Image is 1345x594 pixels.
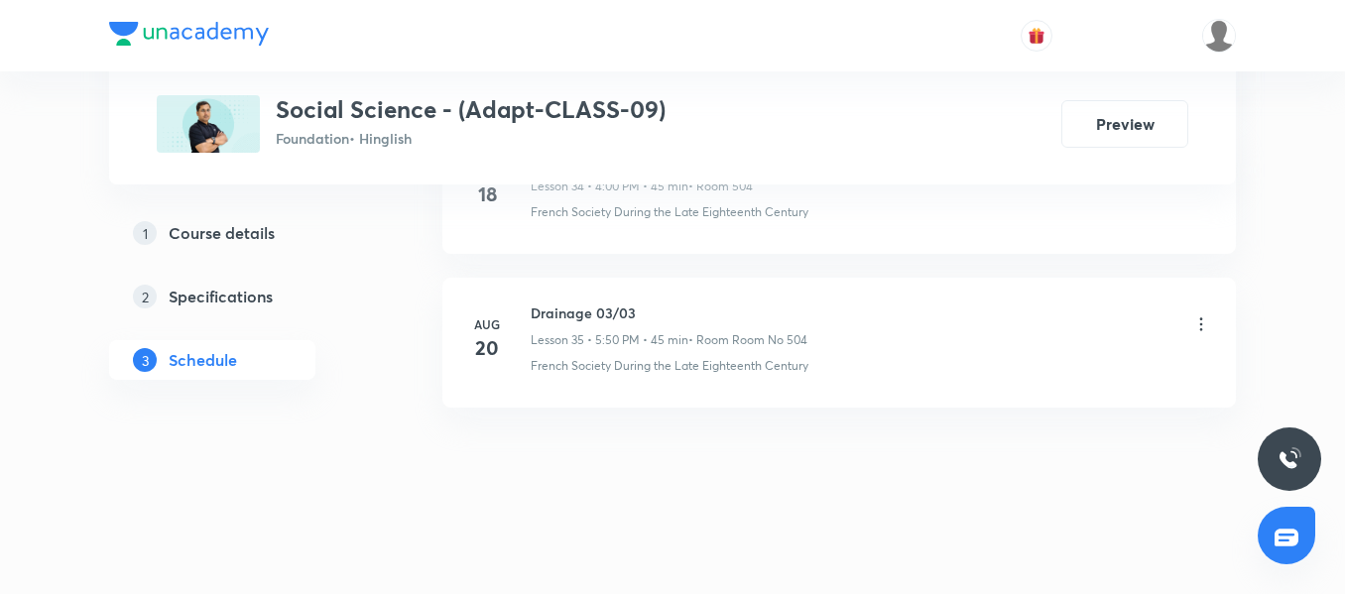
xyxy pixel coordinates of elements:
[688,178,753,195] p: • Room 504
[109,22,269,51] a: Company Logo
[531,357,808,375] p: French Society During the Late Eighteenth Century
[531,203,808,221] p: French Society During the Late Eighteenth Century
[133,285,157,308] p: 2
[109,277,379,316] a: 2Specifications
[133,221,157,245] p: 1
[1278,447,1301,471] img: ttu
[169,221,275,245] h5: Course details
[169,285,273,308] h5: Specifications
[531,302,807,323] h6: Drainage 03/03
[531,331,688,349] p: Lesson 35 • 5:50 PM • 45 min
[133,348,157,372] p: 3
[531,178,688,195] p: Lesson 34 • 4:00 PM • 45 min
[109,213,379,253] a: 1Course details
[467,315,507,333] h6: Aug
[276,128,666,149] p: Foundation • Hinglish
[157,95,260,153] img: 049A18A0-35A7-4131-A601-6966AB9A834D_plus.png
[1202,19,1236,53] img: Gopal Kumar
[1021,20,1052,52] button: avatar
[169,348,237,372] h5: Schedule
[467,179,507,209] h4: 18
[1028,27,1045,45] img: avatar
[109,22,269,46] img: Company Logo
[276,95,666,124] h3: Social Science - (Adapt-CLASS-09)
[688,331,807,349] p: • Room Room No 504
[467,333,507,363] h4: 20
[1061,100,1188,148] button: Preview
